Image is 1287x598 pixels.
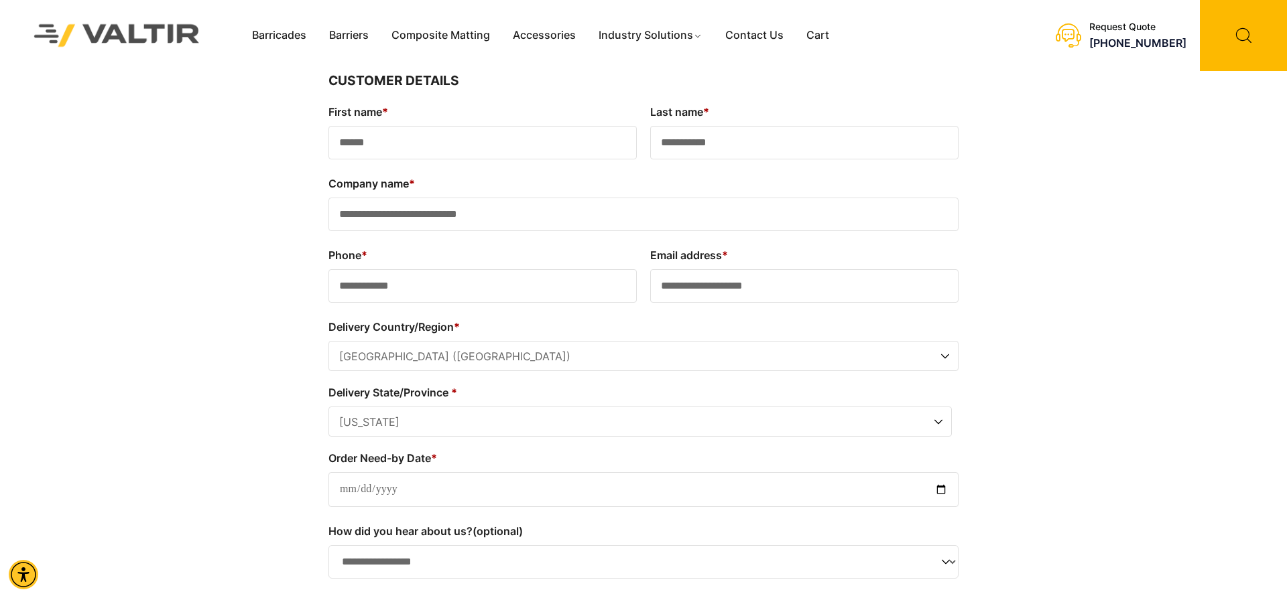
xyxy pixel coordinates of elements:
[587,25,714,46] a: Industry Solutions
[328,406,952,437] span: Delivery State/Province
[722,248,728,262] abbr: required
[1089,21,1186,33] div: Request Quote
[650,244,959,266] label: Email address
[328,447,959,469] label: Order Need-by Date
[650,101,959,123] label: Last name
[328,101,637,123] label: First name
[703,105,709,119] abbr: required
[795,25,841,46] a: Cart
[409,177,415,190] abbr: required
[328,520,959,542] label: How did you hear about us?
[380,25,501,46] a: Composite Matting
[17,7,217,64] img: Valtir Rentals
[501,25,587,46] a: Accessories
[329,342,958,372] span: United States (US)
[454,320,460,333] abbr: required
[328,71,959,91] h3: Customer Details
[451,386,457,399] abbr: required
[328,382,952,403] label: Delivery State/Province
[473,524,523,538] span: (optional)
[1089,36,1186,50] a: call (888) 496-3625
[361,248,367,262] abbr: required
[328,341,959,371] span: Delivery Country/Region
[382,105,388,119] abbr: required
[329,407,951,437] span: Oregon
[328,316,959,338] label: Delivery Country/Region
[328,244,637,266] label: Phone
[241,25,318,46] a: Barricades
[9,560,38,589] div: Accessibility Menu
[431,451,437,465] abbr: required
[318,25,380,46] a: Barriers
[328,173,959,194] label: Company name
[714,25,795,46] a: Contact Us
